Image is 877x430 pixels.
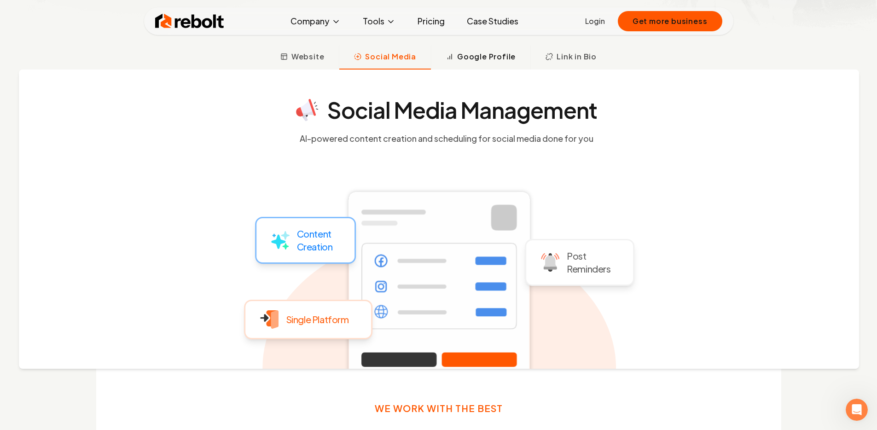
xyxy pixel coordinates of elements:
[459,12,526,30] a: Case Studies
[846,399,868,421] iframe: Intercom live chat
[585,16,605,27] a: Login
[339,46,431,70] button: Social Media
[530,46,611,70] button: Link in Bio
[291,51,325,62] span: Website
[375,402,503,415] h3: We work with the best
[557,51,597,62] span: Link in Bio
[283,12,348,30] button: Company
[155,12,224,30] img: Rebolt Logo
[431,46,530,70] button: Google Profile
[365,51,416,62] span: Social Media
[297,227,333,253] p: Content Creation
[567,250,610,275] p: Post Reminders
[266,46,339,70] button: Website
[618,11,722,31] button: Get more business
[286,313,349,326] p: Single Platform
[327,99,597,121] h4: Social Media Management
[457,51,516,62] span: Google Profile
[410,12,452,30] a: Pricing
[355,12,403,30] button: Tools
